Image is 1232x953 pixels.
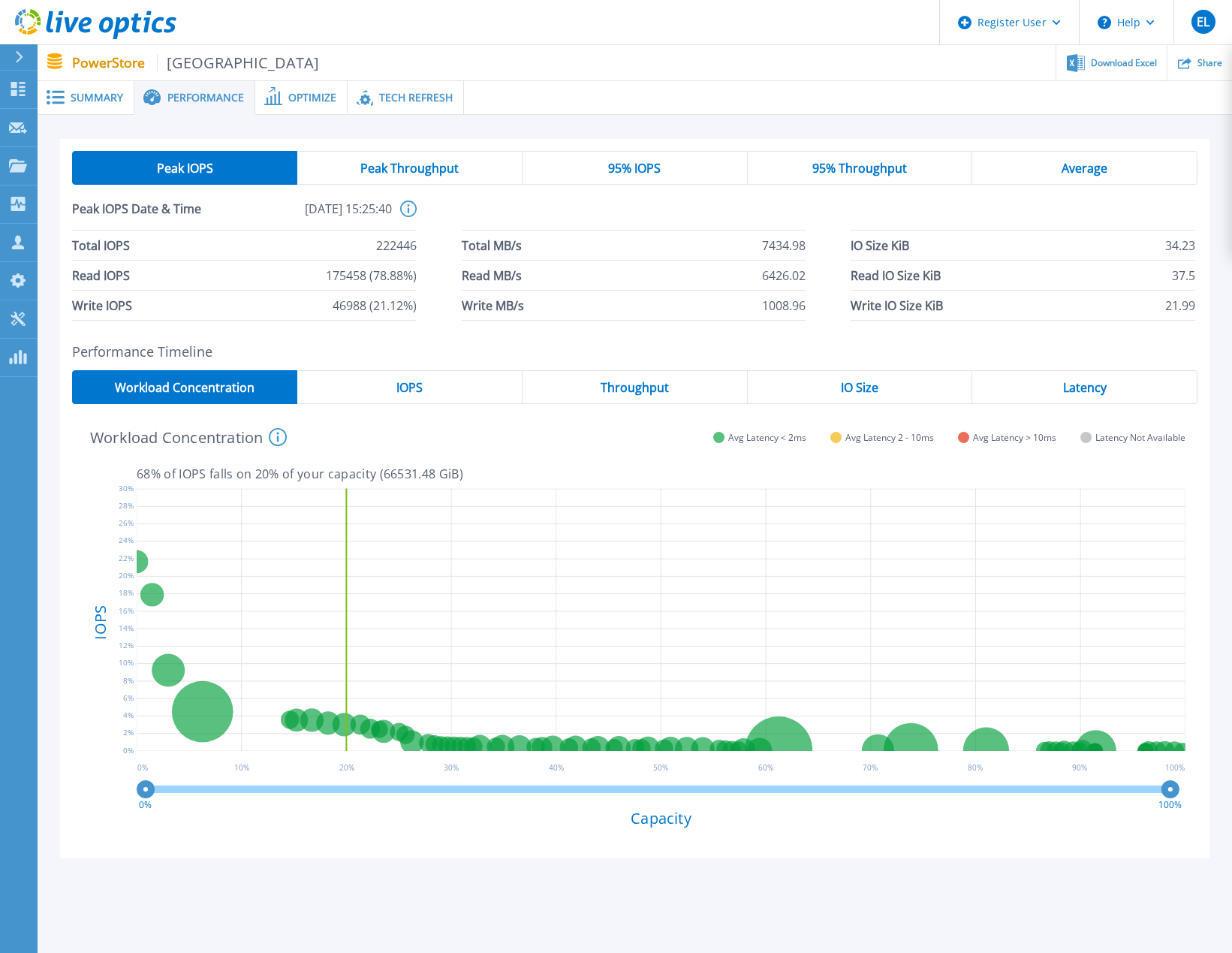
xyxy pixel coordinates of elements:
text: 100% [1158,798,1182,811]
text: 100 % [1165,762,1185,773]
span: Peak Throughput [360,162,459,174]
span: Read IOPS [72,261,130,290]
span: Write IO Size KiB [851,291,943,320]
span: Average [1062,162,1107,174]
text: 28% [119,500,134,511]
text: 30 % [444,762,459,773]
span: 1008.96 [762,291,806,320]
text: 0% [123,744,134,755]
span: Peak IOPS Date & Time [72,201,232,230]
text: 22% [119,552,134,562]
span: EL [1197,16,1209,28]
h2: Performance Timeline [72,344,1197,360]
span: Avg Latency < 2ms [728,432,806,443]
span: Throughput [601,382,669,394]
text: 80 % [968,762,983,773]
span: Write MB/s [462,291,524,320]
text: 10 % [235,762,250,773]
span: 34.23 [1165,231,1195,260]
span: Download Excel [1091,59,1157,68]
span: Share [1197,59,1222,68]
h4: IOPS [93,565,108,678]
text: 24% [119,535,134,545]
span: Avg Latency 2 - 10ms [845,432,934,443]
span: Tech Refresh [379,92,453,103]
text: 60 % [758,762,773,773]
text: 20 % [339,762,354,773]
span: 175458 (78.88%) [326,261,417,290]
text: 4% [123,710,134,720]
span: Total MB/s [462,231,522,260]
span: 7434.98 [762,231,806,260]
span: Total IOPS [72,231,130,260]
span: 6426.02 [762,261,806,290]
span: [DATE] 15:25:40 [232,201,392,230]
span: IO Size KiB [851,231,909,260]
span: 95% IOPS [608,162,661,174]
span: Latency Not Available [1095,432,1185,443]
text: 30% [119,482,134,493]
p: PowerStore [72,54,320,71]
text: 70 % [863,762,878,773]
span: Avg Latency > 10ms [973,432,1056,443]
span: 37.5 [1172,261,1195,290]
h4: Capacity [137,810,1185,827]
text: 90 % [1072,762,1087,773]
span: Latency [1063,382,1107,394]
text: 40 % [549,762,564,773]
span: 222446 [376,231,417,260]
span: 46988 (21.12%) [333,291,417,320]
text: 50 % [654,762,669,773]
span: IO Size [841,382,878,394]
span: Summary [71,92,123,103]
p: 68 % of IOPS falls on 20 % of your capacity ( 66531.48 GiB ) [137,467,1185,481]
span: [GEOGRAPHIC_DATA] [157,54,320,71]
h4: Workload Concentration [90,428,287,446]
text: 6% [123,692,134,703]
text: 0 % [137,762,148,773]
text: 8% [123,674,134,685]
span: 21.99 [1165,291,1195,320]
span: Performance [167,92,244,103]
span: Read IO Size KiB [851,261,941,290]
span: Peak IOPS [157,162,213,174]
span: IOPS [396,382,423,394]
span: Write IOPS [72,291,132,320]
text: 26% [119,517,134,528]
text: 2% [123,727,134,737]
span: Optimize [288,92,336,103]
span: Workload Concentration [115,382,255,394]
text: 0% [140,798,152,811]
span: 95% Throughput [812,162,907,174]
span: Read MB/s [462,261,522,290]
